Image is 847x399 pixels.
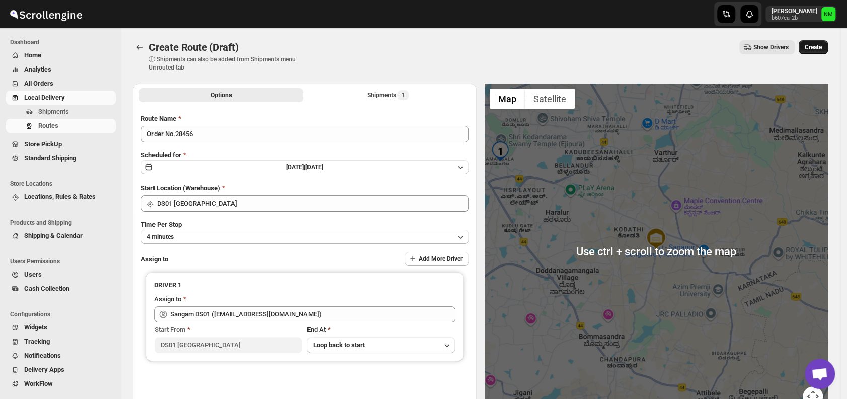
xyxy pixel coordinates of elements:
input: Eg: Bengaluru Route [141,126,469,142]
button: 4 minutes [141,230,469,244]
span: Create [805,43,822,51]
span: Cash Collection [24,285,69,292]
button: Widgets [6,320,116,335]
span: Add More Driver [419,255,463,263]
span: All Orders [24,80,53,87]
span: Users [24,271,42,278]
button: Routes [6,119,116,133]
span: Widgets [24,323,47,331]
span: Loop back to start [313,341,365,349]
span: Dashboard [10,38,116,46]
button: Loop back to start [307,337,454,353]
div: 1 [490,141,510,161]
input: Search location [157,195,469,212]
span: Home [24,51,41,59]
span: Standard Shipping [24,154,76,162]
button: Add More Driver [405,252,469,266]
button: Delivery Apps [6,363,116,377]
button: User menu [765,6,836,22]
span: Options [211,91,232,99]
span: Products and Shipping [10,219,116,227]
button: Routes [133,40,147,54]
span: Shipping & Calendar [24,232,83,239]
span: Routes [38,122,58,129]
button: Create [799,40,828,54]
span: Delivery Apps [24,366,64,373]
button: Show satellite imagery [525,89,575,109]
button: Shipping & Calendar [6,229,116,243]
span: Local Delivery [24,94,65,101]
button: Users [6,268,116,282]
span: 4 minutes [147,233,174,241]
span: Users Permissions [10,257,116,265]
div: End At [307,325,454,335]
span: Store Locations [10,180,116,188]
span: Tracking [24,338,50,345]
div: Open chat [805,359,835,389]
div: Shipments [367,90,409,100]
span: Create Route (Draft) [149,41,239,53]
span: Analytics [24,65,51,73]
span: Narjit Magar [821,7,835,21]
button: Selected Shipments [305,88,470,102]
span: Start From [155,326,185,334]
p: b607ea-2b [772,15,817,21]
span: Route Name [141,115,176,122]
span: Time Per Stop [141,221,182,228]
button: All Orders [6,77,116,91]
h3: DRIVER 1 [154,280,455,290]
text: NM [824,11,833,18]
span: Configurations [10,310,116,318]
span: Store PickUp [24,140,62,148]
span: Show Drivers [753,43,789,51]
span: [DATE] | [286,164,305,171]
button: All Route Options [139,88,303,102]
input: Search assignee [170,306,455,322]
button: Show street map [490,89,525,109]
button: Cash Collection [6,282,116,296]
img: ScrollEngine [8,2,84,27]
span: Scheduled for [141,151,181,159]
span: 1 [401,91,405,99]
button: [DATE]|[DATE] [141,160,469,174]
p: ⓘ Shipments can also be added from Shipments menu Unrouted tab [149,55,307,72]
span: Locations, Rules & Rates [24,193,96,201]
button: Analytics [6,62,116,77]
button: Shipments [6,105,116,119]
button: Notifications [6,349,116,363]
span: Notifications [24,352,61,359]
button: WorkFlow [6,377,116,391]
span: Assign to [141,255,168,263]
button: Home [6,48,116,62]
span: [DATE] [305,164,323,171]
span: WorkFlow [24,380,53,387]
button: Tracking [6,335,116,349]
button: Show Drivers [739,40,795,54]
span: Start Location (Warehouse) [141,184,220,192]
div: Assign to [154,294,181,304]
span: Shipments [38,108,69,115]
button: Locations, Rules & Rates [6,190,116,204]
p: [PERSON_NAME] [772,7,817,15]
